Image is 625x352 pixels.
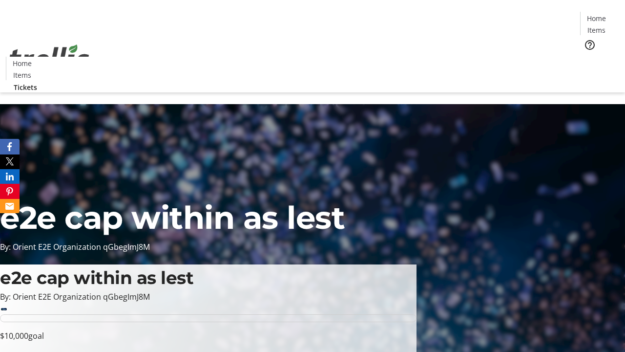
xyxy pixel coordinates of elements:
button: Help [580,35,600,55]
a: Tickets [6,82,45,92]
a: Home [6,58,38,68]
img: Orient E2E Organization qGbegImJ8M's Logo [6,34,93,83]
a: Home [581,13,612,23]
span: Items [13,70,31,80]
span: Home [13,58,32,68]
span: Home [587,13,606,23]
span: Tickets [588,57,611,67]
a: Items [6,70,38,80]
a: Tickets [580,57,619,67]
span: Items [587,25,605,35]
a: Items [581,25,612,35]
span: Tickets [14,82,37,92]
